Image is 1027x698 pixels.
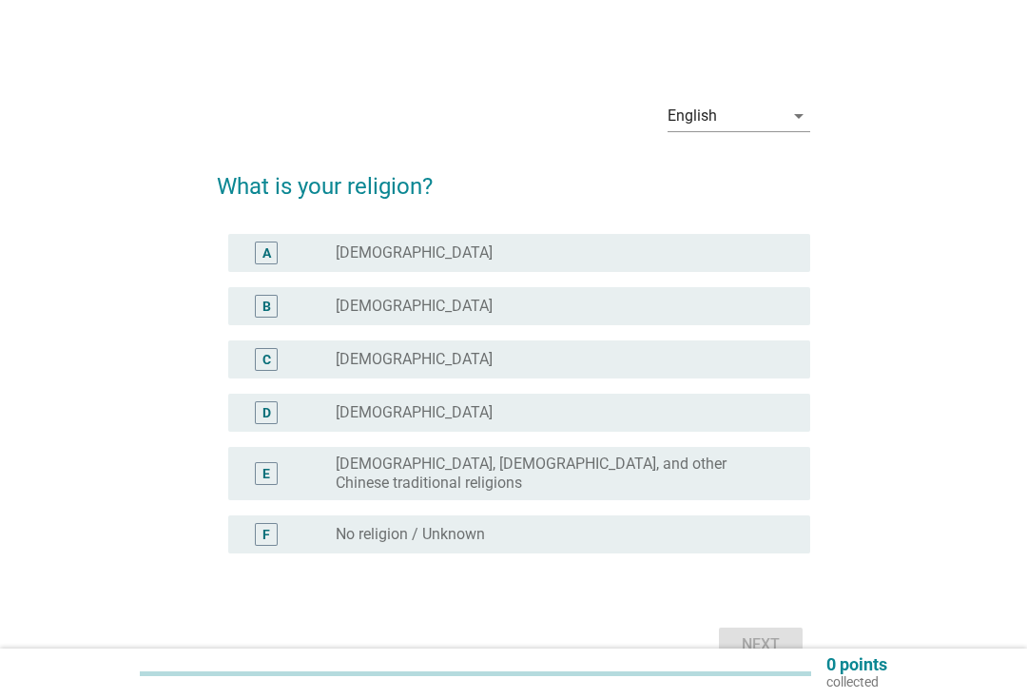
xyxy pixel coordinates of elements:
[262,464,270,484] div: E
[826,656,887,673] p: 0 points
[217,150,810,204] h2: What is your religion?
[262,350,271,370] div: C
[336,403,493,422] label: [DEMOGRAPHIC_DATA]
[668,107,717,125] div: English
[262,525,270,545] div: F
[262,297,271,317] div: B
[787,105,810,127] i: arrow_drop_down
[262,243,271,263] div: A
[336,350,493,369] label: [DEMOGRAPHIC_DATA]
[262,403,271,423] div: D
[336,525,485,544] label: No religion / Unknown
[336,243,493,262] label: [DEMOGRAPHIC_DATA]
[336,455,780,493] label: [DEMOGRAPHIC_DATA], [DEMOGRAPHIC_DATA], and other Chinese traditional religions
[336,297,493,316] label: [DEMOGRAPHIC_DATA]
[826,673,887,690] p: collected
